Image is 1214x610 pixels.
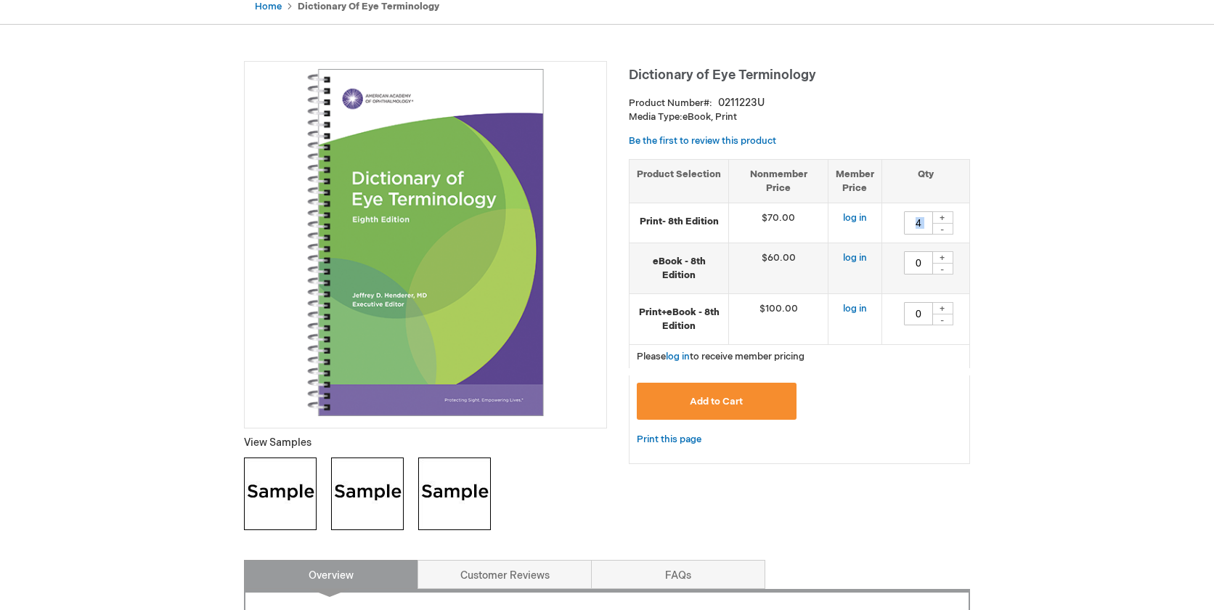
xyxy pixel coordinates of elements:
[252,69,599,416] img: Dictionary of Eye Terminology
[718,96,765,110] div: 0211223U
[629,110,970,124] p: eBook, Print
[904,211,933,235] input: Qty
[629,68,816,83] span: Dictionary of Eye Terminology
[244,436,607,450] p: View Samples
[637,351,804,362] span: Please to receive member pricing
[843,303,867,314] a: log in
[932,314,953,325] div: -
[932,302,953,314] div: +
[331,457,404,530] img: Click to view
[417,560,592,589] a: Customer Reviews
[244,560,418,589] a: Overview
[629,97,712,109] strong: Product Number
[418,457,491,530] img: Click to view
[637,306,721,333] strong: Print+eBook - 8th Edition
[932,251,953,264] div: +
[881,159,969,203] th: Qty
[729,203,828,243] td: $70.00
[729,294,828,345] td: $100.00
[932,223,953,235] div: -
[255,1,282,12] a: Home
[629,111,683,123] strong: Media Type:
[690,396,743,407] span: Add to Cart
[591,560,765,589] a: FAQs
[637,215,721,229] strong: Print- 8th Edition
[298,1,439,12] strong: Dictionary of Eye Terminology
[637,383,797,420] button: Add to Cart
[630,159,729,203] th: Product Selection
[828,159,881,203] th: Member Price
[244,457,317,530] img: Click to view
[904,251,933,274] input: Qty
[629,135,776,147] a: Be the first to review this product
[729,243,828,294] td: $60.00
[843,252,867,264] a: log in
[904,302,933,325] input: Qty
[666,351,690,362] a: log in
[843,212,867,224] a: log in
[729,159,828,203] th: Nonmember Price
[932,263,953,274] div: -
[637,255,721,282] strong: eBook - 8th Edition
[932,211,953,224] div: +
[637,431,701,449] a: Print this page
